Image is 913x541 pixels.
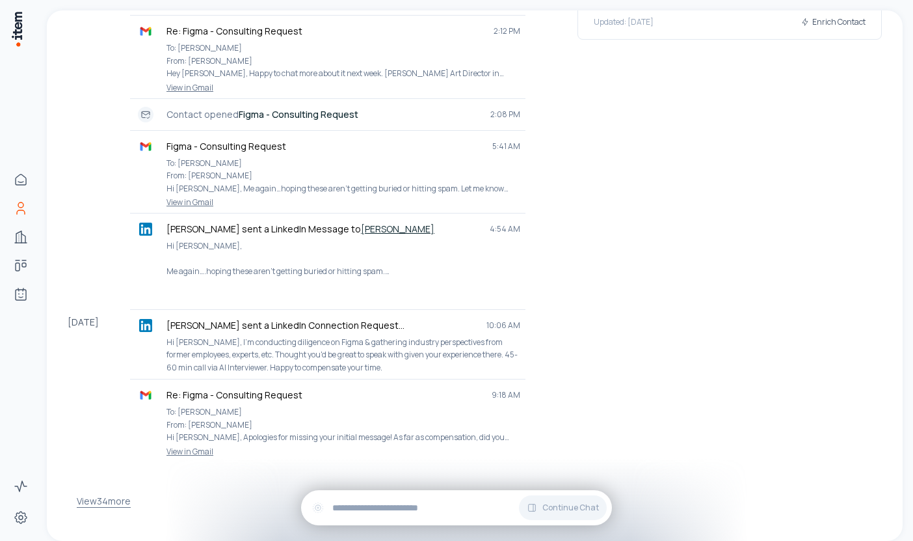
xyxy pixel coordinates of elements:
[361,223,434,235] a: [PERSON_NAME]
[166,140,482,153] p: Figma - Consulting Request
[166,389,481,402] p: Re: Figma - Consulting Request
[139,389,152,402] img: gmail logo
[8,253,34,279] a: Deals
[239,108,358,120] strong: Figma - Consulting Request
[166,42,520,80] p: To: [PERSON_NAME] From: [PERSON_NAME] Hey [PERSON_NAME], Happy to chat more about it next week. [...
[166,108,480,121] p: Contact opened
[10,10,23,48] img: Item Brain Logo
[542,503,599,513] span: Continue Chat
[301,490,612,525] div: Continue Chat
[77,488,131,514] button: View34more
[166,265,520,278] p: Me again….hoping these aren't getting buried or hitting spam.
[166,240,520,253] p: Hi [PERSON_NAME],
[135,447,520,457] a: View in Gmail
[166,25,483,38] p: Re: Figma - Consulting Request
[492,141,520,152] span: 5:41 AM
[166,223,479,236] p: [PERSON_NAME] sent a LinkedIn Message to
[486,320,520,331] span: 10:06 AM
[8,473,34,499] a: Activity
[8,167,34,193] a: Home
[139,25,152,38] img: gmail logo
[166,319,476,332] p: [PERSON_NAME] sent a LinkedIn Connection Request to
[490,109,520,120] span: 2:08 PM
[68,309,130,462] div: [DATE]
[594,17,654,27] p: Updated: [DATE]
[139,319,152,332] img: linkedin logo
[135,197,520,208] a: View in Gmail
[166,157,520,195] p: To: [PERSON_NAME] From: [PERSON_NAME] Hi [PERSON_NAME], Me again…hoping these aren't getting buri...
[490,224,520,234] span: 4:54 AM
[166,336,520,374] p: Hi [PERSON_NAME], I'm conducting diligence on Figma & gathering industry perspectives from former...
[8,281,34,307] a: Agents
[492,390,520,400] span: 9:18 AM
[166,406,520,444] p: To: [PERSON_NAME] From: [PERSON_NAME] Hi [PERSON_NAME], Apologies for missing your initial messag...
[139,223,152,236] img: linkedin logo
[8,224,34,250] a: Companies
[519,495,607,520] button: Continue Chat
[8,505,34,531] a: Settings
[801,10,866,34] button: Enrich Contact
[494,26,520,36] span: 2:12 PM
[139,140,152,153] img: gmail logo
[135,83,520,93] a: View in Gmail
[8,195,34,221] a: People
